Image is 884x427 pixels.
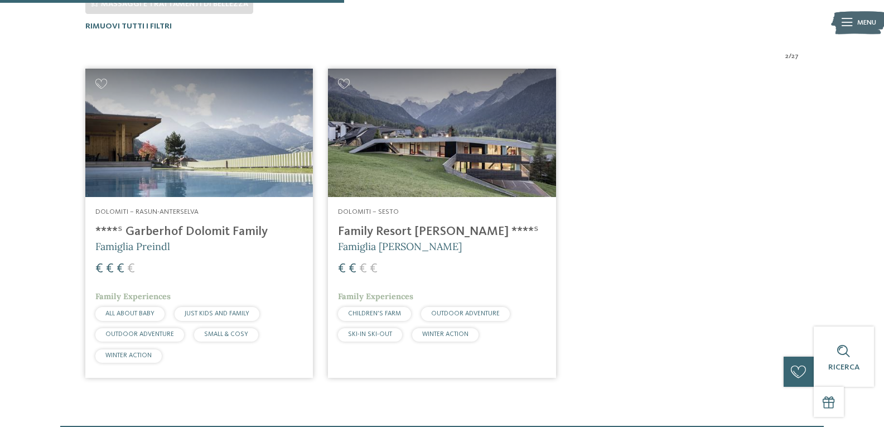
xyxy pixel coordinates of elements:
[95,240,170,253] span: Famiglia Preindl
[422,331,468,338] span: WINTER ACTION
[105,331,174,338] span: OUTDOOR ADVENTURE
[95,208,199,215] span: Dolomiti – Rasun-Anterselva
[338,291,413,301] span: Family Experiences
[105,310,154,317] span: ALL ABOUT BABY
[431,310,500,317] span: OUTDOOR ADVENTURE
[204,331,248,338] span: SMALL & COSY
[359,262,367,276] span: €
[85,22,172,30] span: Rimuovi tutti i filtri
[349,262,356,276] span: €
[338,208,399,215] span: Dolomiti – Sesto
[328,69,555,197] img: Family Resort Rainer ****ˢ
[791,51,799,61] span: 27
[338,262,346,276] span: €
[348,331,392,338] span: SKI-IN SKI-OUT
[328,69,555,378] a: Cercate un hotel per famiglie? Qui troverete solo i migliori! Dolomiti – Sesto Family Resort [PER...
[127,262,135,276] span: €
[106,262,114,276] span: €
[85,69,313,378] a: Cercate un hotel per famiglie? Qui troverete solo i migliori! Dolomiti – Rasun-Anterselva ****ˢ G...
[95,291,171,301] span: Family Experiences
[95,224,303,239] h4: ****ˢ Garberhof Dolomit Family
[185,310,249,317] span: JUST KIDS AND FAMILY
[785,51,789,61] span: 2
[95,262,103,276] span: €
[789,51,791,61] span: /
[338,224,545,239] h4: Family Resort [PERSON_NAME] ****ˢ
[117,262,124,276] span: €
[828,363,859,371] span: Ricerca
[338,240,462,253] span: Famiglia [PERSON_NAME]
[85,69,313,197] img: Cercate un hotel per famiglie? Qui troverete solo i migliori!
[105,352,152,359] span: WINTER ACTION
[348,310,401,317] span: CHILDREN’S FARM
[370,262,378,276] span: €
